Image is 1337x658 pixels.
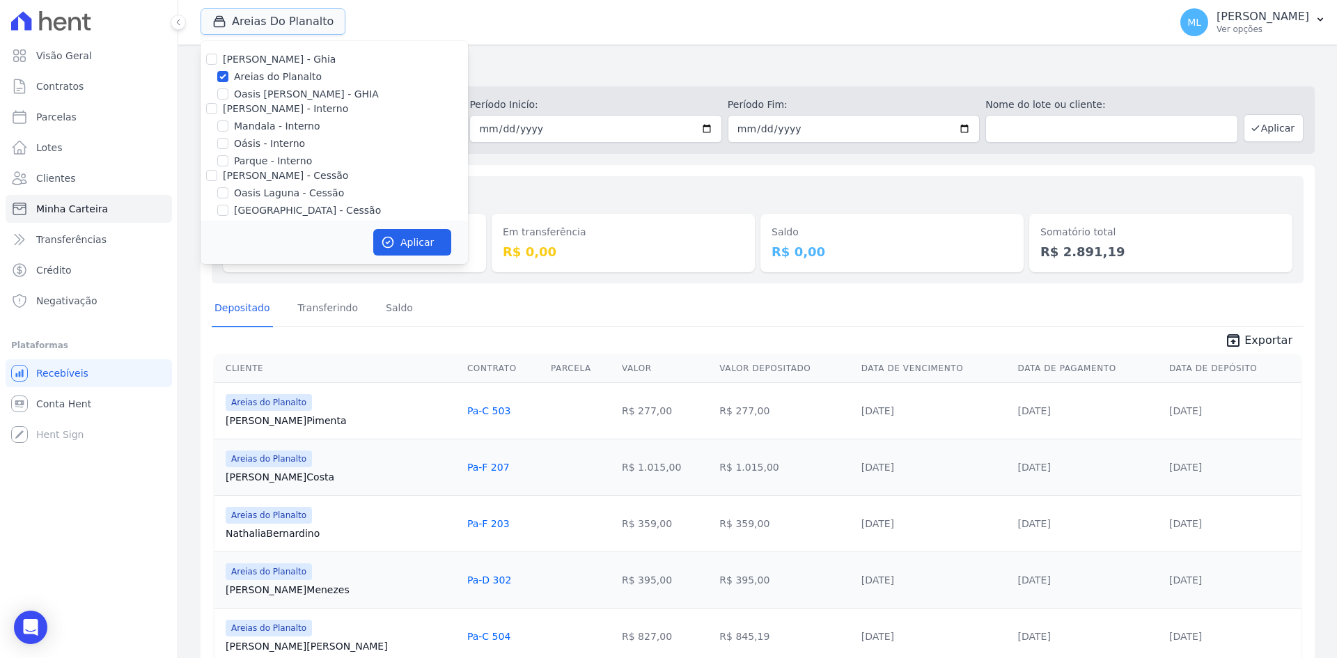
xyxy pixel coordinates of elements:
label: [GEOGRAPHIC_DATA] - Cessão [234,203,381,218]
a: Lotes [6,134,172,162]
th: Contrato [462,354,545,383]
div: Open Intercom Messenger [14,611,47,644]
span: Exportar [1244,332,1292,349]
dd: R$ 2.891,19 [1040,242,1281,261]
a: Clientes [6,164,172,192]
span: Parcelas [36,110,77,124]
label: Período Inicío: [469,97,721,112]
a: Pa-F 203 [467,518,510,529]
th: Data de Depósito [1164,354,1301,383]
a: NathaliaBernardino [226,526,456,540]
label: Areias do Planalto [234,70,322,84]
td: R$ 277,00 [616,382,714,439]
a: [PERSON_NAME]Pimenta [226,414,456,428]
a: [DATE] [1018,405,1051,416]
a: Depositado [212,291,273,327]
a: Recebíveis [6,359,172,387]
a: [DATE] [861,518,894,529]
td: R$ 359,00 [616,495,714,551]
dt: Em transferência [503,225,744,240]
th: Parcela [545,354,616,383]
a: [DATE] [861,405,894,416]
button: Areias Do Planalto [201,8,345,35]
td: R$ 1.015,00 [714,439,855,495]
a: [DATE] [1018,631,1051,642]
label: Oasis [PERSON_NAME] - GHIA [234,87,379,102]
dt: Saldo [772,225,1012,240]
h2: Minha Carteira [201,56,1315,81]
button: Aplicar [373,229,451,256]
label: Parque - Interno [234,154,312,169]
i: unarchive [1225,332,1242,349]
dd: R$ 0,00 [772,242,1012,261]
a: [DATE] [1169,405,1202,416]
td: R$ 395,00 [616,551,714,608]
span: Areias do Planalto [226,451,312,467]
a: [DATE] [1169,518,1202,529]
a: Transferindo [295,291,361,327]
button: ML [PERSON_NAME] Ver opções [1169,3,1337,42]
a: [DATE] [1169,462,1202,473]
a: [DATE] [1169,574,1202,586]
span: Visão Geral [36,49,92,63]
td: R$ 1.015,00 [616,439,714,495]
label: Período Fim: [728,97,980,112]
a: Minha Carteira [6,195,172,223]
p: Ver opções [1217,24,1309,35]
a: Pa-C 504 [467,631,510,642]
a: Pa-F 207 [467,462,510,473]
span: Areias do Planalto [226,563,312,580]
label: Mandala - Interno [234,119,320,134]
a: Pa-D 302 [467,574,511,586]
label: Nome do lote ou cliente: [985,97,1237,112]
a: [DATE] [1018,462,1051,473]
a: Contratos [6,72,172,100]
td: R$ 359,00 [714,495,855,551]
span: Negativação [36,294,97,308]
label: Oasis Laguna - Cessão [234,186,344,201]
a: Crédito [6,256,172,284]
label: Oásis - Interno [234,136,305,151]
span: Conta Hent [36,397,91,411]
td: R$ 395,00 [714,551,855,608]
th: Valor [616,354,714,383]
label: [PERSON_NAME] - Ghia [223,54,336,65]
label: [PERSON_NAME] - Cessão [223,170,348,181]
dd: R$ 0,00 [503,242,744,261]
a: Conta Hent [6,390,172,418]
a: Saldo [383,291,416,327]
span: ML [1187,17,1201,27]
button: Aplicar [1244,114,1304,142]
a: [DATE] [861,462,894,473]
a: Negativação [6,287,172,315]
label: [PERSON_NAME] - Interno [223,103,348,114]
span: Clientes [36,171,75,185]
a: [DATE] [1169,631,1202,642]
span: Recebíveis [36,366,88,380]
a: unarchive Exportar [1214,332,1304,352]
th: Cliente [214,354,462,383]
a: Visão Geral [6,42,172,70]
th: Data de Pagamento [1012,354,1164,383]
span: Contratos [36,79,84,93]
a: Parcelas [6,103,172,131]
a: [DATE] [1018,518,1051,529]
span: Areias do Planalto [226,620,312,636]
a: Transferências [6,226,172,253]
a: [DATE] [861,574,894,586]
span: Areias do Planalto [226,507,312,524]
span: Minha Carteira [36,202,108,216]
span: Crédito [36,263,72,277]
span: Areias do Planalto [226,394,312,411]
dt: Somatório total [1040,225,1281,240]
p: [PERSON_NAME] [1217,10,1309,24]
span: Lotes [36,141,63,155]
a: [PERSON_NAME][PERSON_NAME] [226,639,456,653]
a: [PERSON_NAME]Costa [226,470,456,484]
td: R$ 277,00 [714,382,855,439]
a: [PERSON_NAME]Menezes [226,583,456,597]
th: Valor Depositado [714,354,855,383]
a: [DATE] [861,631,894,642]
div: Plataformas [11,337,166,354]
span: Transferências [36,233,107,246]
